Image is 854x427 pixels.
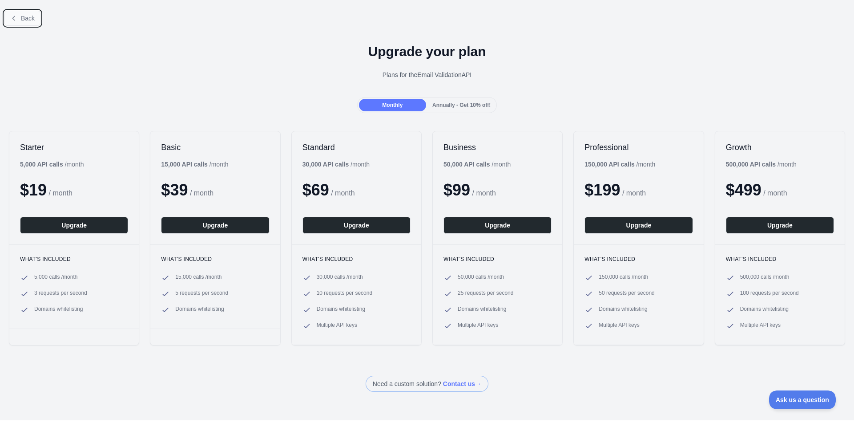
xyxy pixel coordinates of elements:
div: / month [443,160,511,169]
h2: Standard [302,142,411,153]
span: $ 199 [584,181,620,199]
b: 50,000 API calls [443,161,490,168]
b: 30,000 API calls [302,161,349,168]
span: $ 99 [443,181,470,199]
iframe: Toggle Customer Support [769,390,836,409]
h2: Professional [584,142,693,153]
h2: Business [443,142,552,153]
div: / month [584,160,655,169]
b: 150,000 API calls [584,161,634,168]
div: / month [302,160,370,169]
